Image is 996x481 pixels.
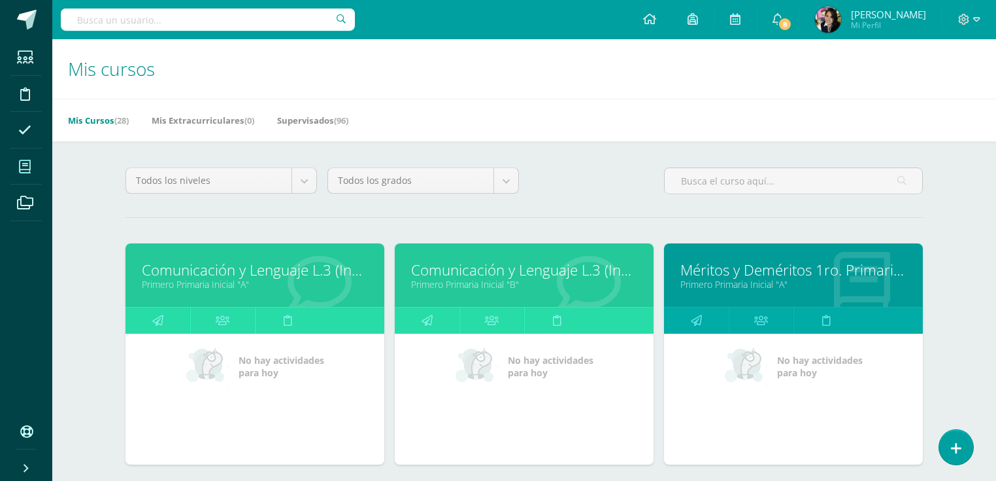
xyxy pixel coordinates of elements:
a: Mis Cursos(28) [68,110,129,131]
span: [PERSON_NAME] [851,8,926,21]
span: (0) [244,115,254,126]
a: Méritos y Deméritos 1ro. Primaria ¨A¨ [680,260,906,280]
a: Todos los grados [328,168,518,193]
a: Comunicación y Lenguaje L.3 (Inglés y Laboratorio) [411,260,637,280]
span: 8 [778,17,792,31]
span: Todos los grados [338,168,484,193]
img: no_activities_small.png [725,347,768,386]
span: Todos los niveles [136,168,282,193]
span: Mis cursos [68,56,155,81]
span: (28) [114,115,129,126]
span: Mi Perfil [851,20,926,31]
input: Busca un usuario... [61,9,355,31]
a: Primero Primaria Inicial "B" [411,278,637,291]
span: No hay actividades para hoy [508,354,593,379]
img: no_activities_small.png [186,347,229,386]
a: Mis Extracurriculares(0) [152,110,254,131]
span: (96) [334,115,348,126]
span: No hay actividades para hoy [239,354,324,379]
a: Supervisados(96) [277,110,348,131]
img: 47fbbcbd1c9a7716bb8cb4b126b93520.png [815,7,841,33]
a: Primero Primaria Inicial "A" [680,278,906,291]
span: No hay actividades para hoy [777,354,863,379]
a: Todos los niveles [126,168,316,193]
img: no_activities_small.png [456,347,499,386]
a: Comunicación y Lenguaje L.3 (Inglés y Laboratorio) [142,260,368,280]
a: Primero Primaria Inicial "A" [142,278,368,291]
input: Busca el curso aquí... [665,168,922,194]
